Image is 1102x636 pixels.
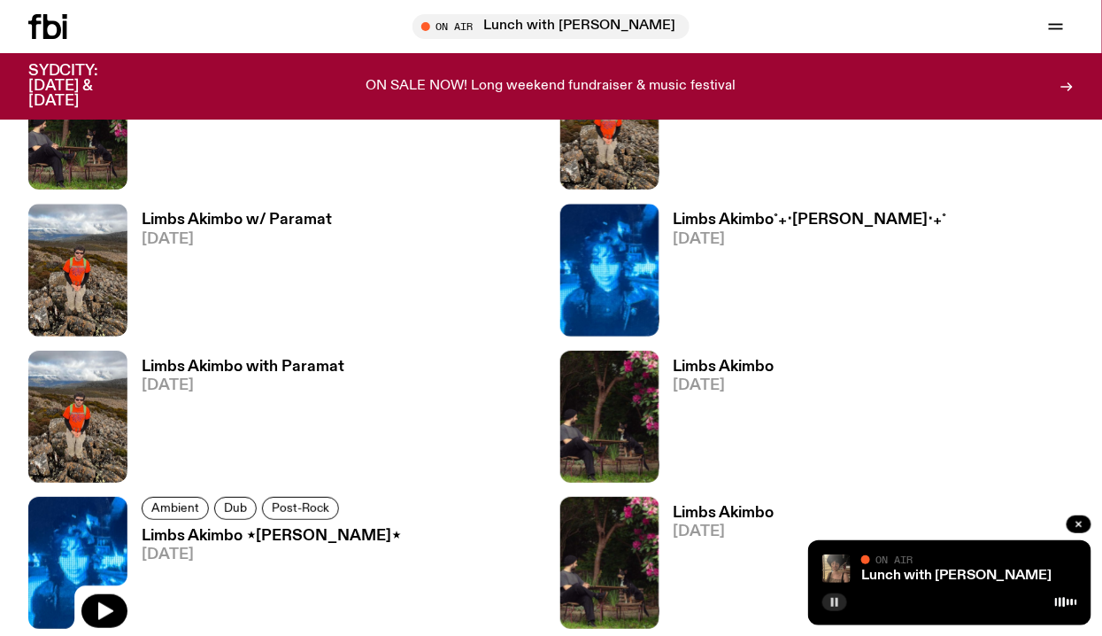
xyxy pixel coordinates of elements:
[659,213,947,336] a: Limbs Akimbo˚₊‧[PERSON_NAME]‧₊˚[DATE]
[674,378,774,393] span: [DATE]
[659,66,864,190] a: Limbs Akimbo w/ Paramat[DATE]
[875,554,913,565] span: On Air
[142,497,209,520] a: Ambient
[861,569,1052,583] a: Lunch with [PERSON_NAME]
[142,529,401,544] h3: Limbs Akimbo ⋆[PERSON_NAME]⋆
[674,524,774,539] span: [DATE]
[151,501,199,515] span: Ambient
[674,360,774,375] h3: Limbs Akimbo
[142,547,401,562] span: [DATE]
[127,213,332,336] a: Limbs Akimbo w/ Paramat[DATE]
[674,213,947,228] h3: Limbs Akimbo˚₊‧[PERSON_NAME]‧₊˚
[674,506,774,521] h3: Limbs Akimbo
[28,58,127,190] img: Jackson sits at an outdoor table, legs crossed and gazing at a black and brown dog also sitting a...
[127,529,401,629] a: Limbs Akimbo ⋆[PERSON_NAME]⋆[DATE]
[142,232,332,247] span: [DATE]
[659,360,774,483] a: Limbs Akimbo[DATE]
[659,506,774,629] a: Limbs Akimbo[DATE]
[127,66,243,190] a: Limbs Akimbo[DATE]
[142,378,344,393] span: [DATE]
[142,213,332,228] h3: Limbs Akimbo w/ Paramat
[142,360,344,375] h3: Limbs Akimbo with Paramat
[272,501,329,515] span: Post-Rock
[412,14,690,39] button: On AirLunch with [PERSON_NAME]
[224,501,247,515] span: Dub
[28,64,142,109] h3: SYDCITY: [DATE] & [DATE]
[262,497,339,520] a: Post-Rock
[560,351,659,483] img: Jackson sits at an outdoor table, legs crossed and gazing at a black and brown dog also sitting a...
[674,232,947,247] span: [DATE]
[127,360,344,483] a: Limbs Akimbo with Paramat[DATE]
[366,79,736,95] p: ON SALE NOW! Long weekend fundraiser & music festival
[560,497,659,629] img: Jackson sits at an outdoor table, legs crossed and gazing at a black and brown dog also sitting a...
[214,497,257,520] a: Dub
